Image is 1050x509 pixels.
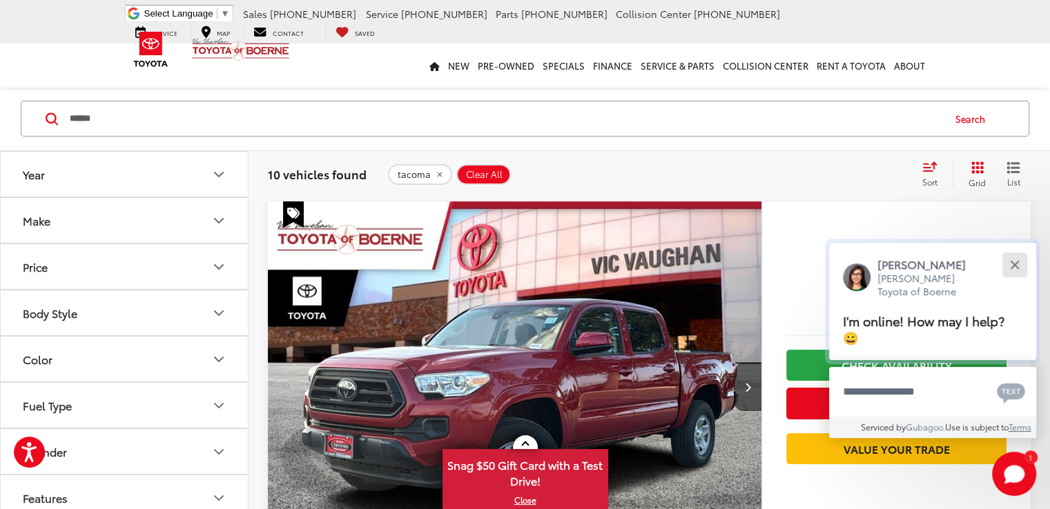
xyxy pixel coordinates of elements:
[877,257,980,272] p: [PERSON_NAME]
[997,381,1025,403] svg: Text
[589,43,636,88] a: Finance
[906,421,945,432] a: Gubagoo.
[813,43,890,88] a: Rent a Toyota
[915,161,953,188] button: Select sort value
[144,8,230,19] a: Select Language​
[521,7,607,21] span: [PHONE_NUMBER]
[23,399,72,412] div: Fuel Type
[945,421,1009,432] span: Use is subject to
[996,161,1031,188] button: List View
[786,388,1007,419] button: Get Price Now
[398,170,431,181] span: tacoma
[425,43,444,88] a: Home
[1,198,249,243] button: MakeMake
[992,452,1036,496] button: Toggle Chat Window
[969,177,986,188] span: Grid
[496,7,518,21] span: Parts
[1,383,249,428] button: Fuel TypeFuel Type
[466,170,503,181] span: Clear All
[144,8,213,19] span: Select Language
[401,7,487,21] span: [PHONE_NUMBER]
[843,311,1004,346] span: I'm online! How may I help? 😀
[211,259,227,275] div: Price
[325,25,385,39] a: My Saved Vehicles
[23,491,68,504] div: Features
[786,255,1007,290] span: $31,200
[992,452,1036,496] svg: Start Chat
[23,306,77,319] div: Body Style
[355,28,375,37] span: Saved
[191,37,290,61] img: Vic Vaughan Toyota of Boerne
[283,201,304,228] span: Special
[23,168,45,181] div: Year
[23,260,48,273] div: Price
[456,164,511,185] button: Clear All
[211,351,227,368] div: Color
[942,101,1005,136] button: Search
[877,272,980,299] p: [PERSON_NAME] Toyota of Boerne
[191,25,240,39] a: Map
[211,490,227,506] div: Features
[1,244,249,289] button: PricePrice
[1029,454,1032,460] span: 1
[734,363,761,411] button: Next image
[993,376,1029,407] button: Chat with SMS
[68,102,942,135] input: Search by Make, Model, or Keyword
[922,176,937,188] span: Sort
[1,152,249,197] button: YearYear
[719,43,813,88] a: Collision Center
[366,7,398,21] span: Service
[1007,176,1020,188] span: List
[1,429,249,474] button: CylinderCylinder
[474,43,538,88] a: Pre-Owned
[211,443,227,460] div: Cylinder
[953,161,996,188] button: Grid View
[616,7,691,21] span: Collision Center
[211,305,227,321] div: Body Style
[270,7,356,21] span: [PHONE_NUMBER]
[268,166,367,182] span: 10 vehicles found
[861,421,906,432] span: Serviced by
[221,8,230,19] span: ▼
[786,297,1007,310] span: [DATE] Price:
[1000,250,1029,279] button: Close
[538,43,589,88] a: Specials
[388,164,452,185] button: remove tacoma
[786,350,1007,381] a: Check Availability
[1,337,249,381] button: ColorColor
[444,43,474,88] a: New
[23,214,50,227] div: Make
[444,450,607,492] span: Snag $50 Gift Card with a Test Drive!
[211,397,227,414] div: Fuel Type
[694,7,780,21] span: [PHONE_NUMBER]
[211,212,227,229] div: Make
[23,352,52,366] div: Color
[786,433,1007,464] a: Value Your Trade
[636,43,719,88] a: Service & Parts: Opens in a new tab
[23,445,67,458] div: Cylinder
[1009,421,1031,432] a: Terms
[890,43,929,88] a: About
[211,166,227,183] div: Year
[125,27,177,72] img: Toyota
[829,367,1036,417] textarea: Type your message
[1,290,249,335] button: Body StyleBody Style
[829,243,1036,438] div: Close[PERSON_NAME][PERSON_NAME] Toyota of BoerneI'm online! How may I help? 😀Type your messageCha...
[243,25,314,39] a: Contact
[243,7,267,21] span: Sales
[125,25,188,39] a: Service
